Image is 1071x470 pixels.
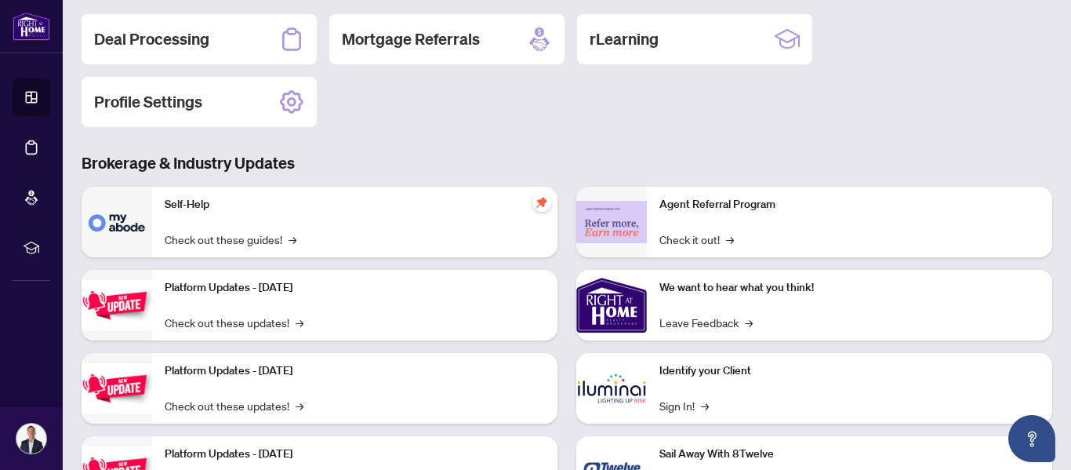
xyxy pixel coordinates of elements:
a: Sign In!→ [659,397,709,414]
a: Check out these updates!→ [165,397,303,414]
span: → [745,314,753,331]
h3: Brokerage & Industry Updates [82,152,1052,174]
p: Platform Updates - [DATE] [165,279,545,297]
img: Identify your Client [576,353,647,424]
span: → [289,231,296,248]
span: → [296,314,303,331]
a: Check out these guides!→ [165,231,296,248]
button: Open asap [1008,415,1055,462]
img: Platform Updates - July 8, 2025 [82,363,152,413]
img: logo [13,12,50,41]
a: Leave Feedback→ [659,314,753,331]
a: Check out these updates!→ [165,314,303,331]
h2: rLearning [590,28,659,50]
p: We want to hear what you think! [659,279,1040,297]
span: → [296,397,303,414]
p: Self-Help [165,196,545,213]
p: Identify your Client [659,363,1040,380]
img: Platform Updates - July 21, 2025 [82,280,152,330]
p: Sail Away With 8Twelve [659,446,1040,463]
p: Platform Updates - [DATE] [165,446,545,463]
p: Agent Referral Program [659,196,1040,213]
img: We want to hear what you think! [576,270,647,341]
p: Platform Updates - [DATE] [165,363,545,380]
img: Profile Icon [16,424,46,454]
span: → [701,397,709,414]
img: Agent Referral Program [576,201,647,244]
h2: Profile Settings [94,91,202,113]
h2: Mortgage Referrals [342,28,480,50]
h2: Deal Processing [94,28,209,50]
a: Check it out!→ [659,231,734,248]
img: Self-Help [82,187,152,257]
span: → [726,231,734,248]
span: pushpin [532,193,551,212]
